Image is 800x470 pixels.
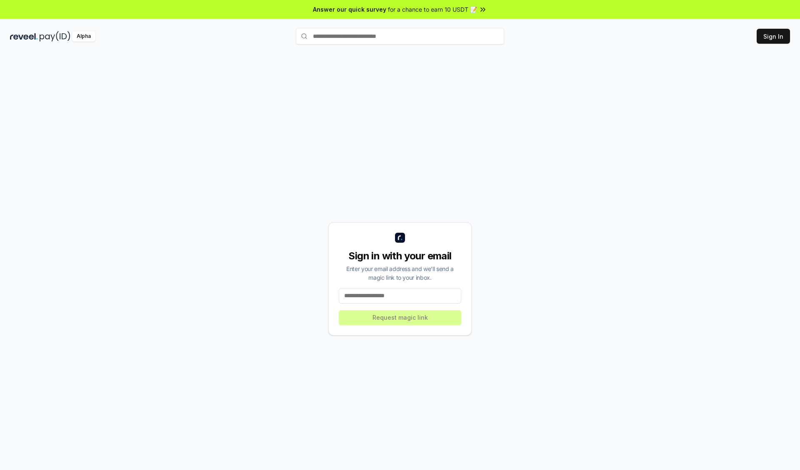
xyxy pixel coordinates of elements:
img: reveel_dark [10,31,38,42]
img: logo_small [395,233,405,243]
img: pay_id [40,31,70,42]
div: Sign in with your email [339,249,461,263]
div: Alpha [72,31,95,42]
span: Answer our quick survey [313,5,386,14]
div: Enter your email address and we’ll send a magic link to your inbox. [339,264,461,282]
span: for a chance to earn 10 USDT 📝 [388,5,477,14]
button: Sign In [757,29,790,44]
